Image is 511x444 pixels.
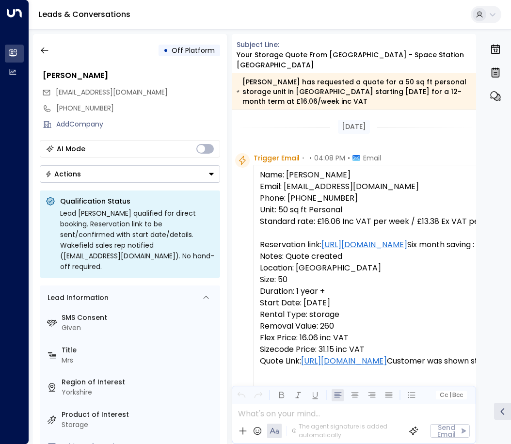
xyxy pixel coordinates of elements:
div: AddCompany [56,119,220,129]
label: Region of Interest [62,377,216,387]
button: Undo [235,389,247,401]
div: Lead [PERSON_NAME] qualified for direct booking. Reservation link to be sent/confirmed with start... [60,208,214,272]
label: Product of Interest [62,410,216,420]
label: Title [62,345,216,355]
p: Qualification Status [60,196,214,206]
div: [PHONE_NUMBER] [56,103,220,113]
button: Cc|Bcc [436,391,467,400]
div: [PERSON_NAME] [43,70,220,81]
div: Given [62,323,216,333]
span: 04:08 PM [314,153,345,163]
button: Actions [40,165,220,183]
span: Off Platform [172,46,215,55]
div: Mrs [62,355,216,365]
label: SMS Consent [62,313,216,323]
span: Trigger Email [254,153,300,163]
div: Your storage quote from [GEOGRAPHIC_DATA] - Space Station [GEOGRAPHIC_DATA] [237,50,477,70]
div: Button group with a nested menu [40,165,220,183]
button: Redo [252,389,264,401]
div: AI Mode [57,144,85,154]
a: [URL][DOMAIN_NAME] [301,355,387,367]
div: Yorkshire [62,387,216,397]
span: Email [363,153,381,163]
span: charlotte_flynn97@hotmail.co.uk [56,87,168,97]
a: [URL][DOMAIN_NAME] [321,239,407,251]
span: | [449,392,451,398]
div: Lead Information [44,293,109,303]
span: • [348,153,350,163]
span: • [309,153,312,163]
div: [DATE] [338,120,370,134]
div: [PERSON_NAME] has requested a quote for a 50 sq ft personal storage unit in [GEOGRAPHIC_DATA] sta... [237,77,471,106]
div: The agent signature is added automatically [292,422,401,440]
div: Storage [62,420,216,430]
div: Actions [45,170,81,178]
span: • [302,153,304,163]
span: Cc Bcc [440,392,463,398]
span: Subject Line: [237,40,279,49]
a: Leads & Conversations [39,9,130,20]
span: [EMAIL_ADDRESS][DOMAIN_NAME] [56,87,168,97]
div: • [163,42,168,59]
